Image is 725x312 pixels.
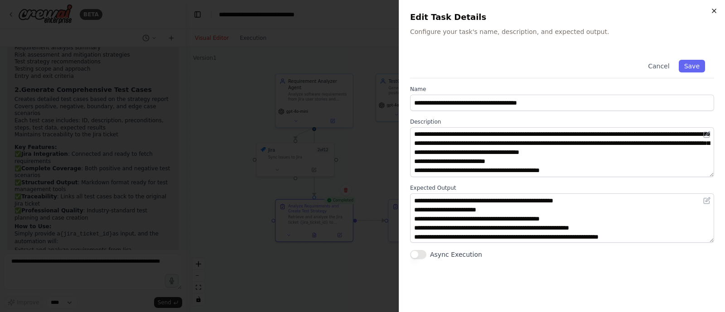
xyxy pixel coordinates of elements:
label: Description [410,118,714,125]
button: Cancel [643,60,675,72]
button: Open in editor [701,195,712,206]
button: Open in editor [701,129,712,140]
button: Save [679,60,705,72]
h2: Edit Task Details [410,11,714,24]
label: Name [410,86,714,93]
p: Configure your task's name, description, and expected output. [410,27,714,36]
label: Expected Output [410,184,714,192]
label: Async Execution [430,250,482,259]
